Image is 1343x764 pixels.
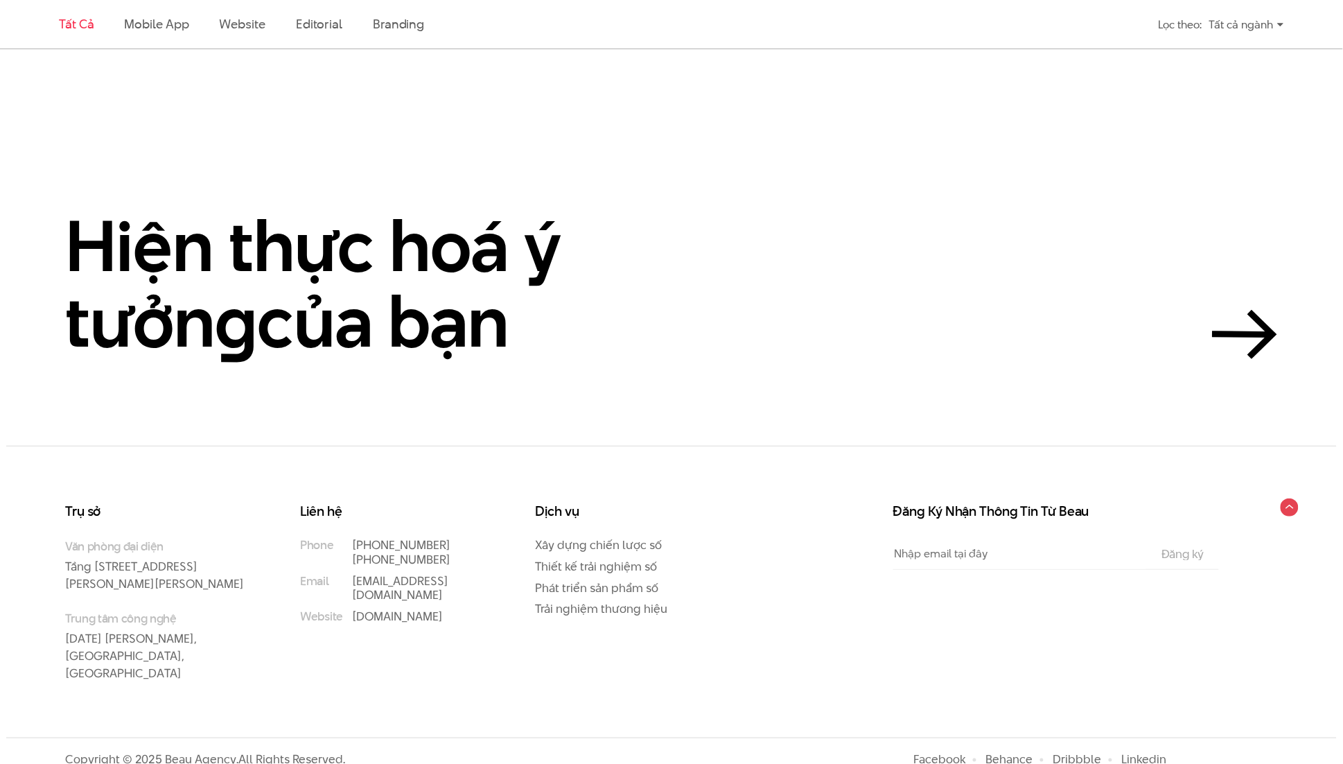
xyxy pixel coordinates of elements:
[536,558,658,575] a: Thiết kế trải nghiệm số
[300,505,480,519] h3: Liên hệ
[65,505,245,519] h3: Trụ sở
[536,600,668,617] a: Trải nghiệm thương hiệu
[352,537,450,553] a: [PHONE_NUMBER]
[59,15,94,33] a: Tất cả
[352,573,448,604] a: [EMAIL_ADDRESS][DOMAIN_NAME]
[296,15,342,33] a: Editorial
[1209,12,1284,37] div: Tất cả ngành
[352,608,443,625] a: [DOMAIN_NAME]
[1159,12,1202,37] div: Lọc theo:
[65,610,245,682] p: [DATE] [PERSON_NAME], [GEOGRAPHIC_DATA], [GEOGRAPHIC_DATA]
[300,538,333,553] small: Phone
[536,537,662,553] a: Xây dựng chiến lược số
[65,610,245,627] small: Trung tâm công nghệ
[65,208,689,360] h2: Hiện thực hoá ý tưởn của bạn
[373,15,424,33] a: Branding
[893,538,1146,569] input: Nhập email tại đây
[220,15,265,33] a: Website
[893,505,1219,519] h3: Đăng Ký Nhận Thông Tin Từ Beau
[300,609,343,624] small: Website
[65,538,245,555] small: Văn phòng đại diện
[352,551,450,568] a: [PHONE_NUMBER]
[65,538,245,593] p: Tầng [STREET_ADDRESS][PERSON_NAME][PERSON_NAME]
[65,208,1278,360] a: Hiện thực hoá ý tưởngcủa bạn
[536,505,715,519] h3: Dịch vụ
[536,580,659,596] a: Phát triển sản phẩm số
[215,272,257,371] en: g
[300,574,328,589] small: Email
[1157,548,1208,560] input: Đăng ký
[124,15,188,33] a: Mobile app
